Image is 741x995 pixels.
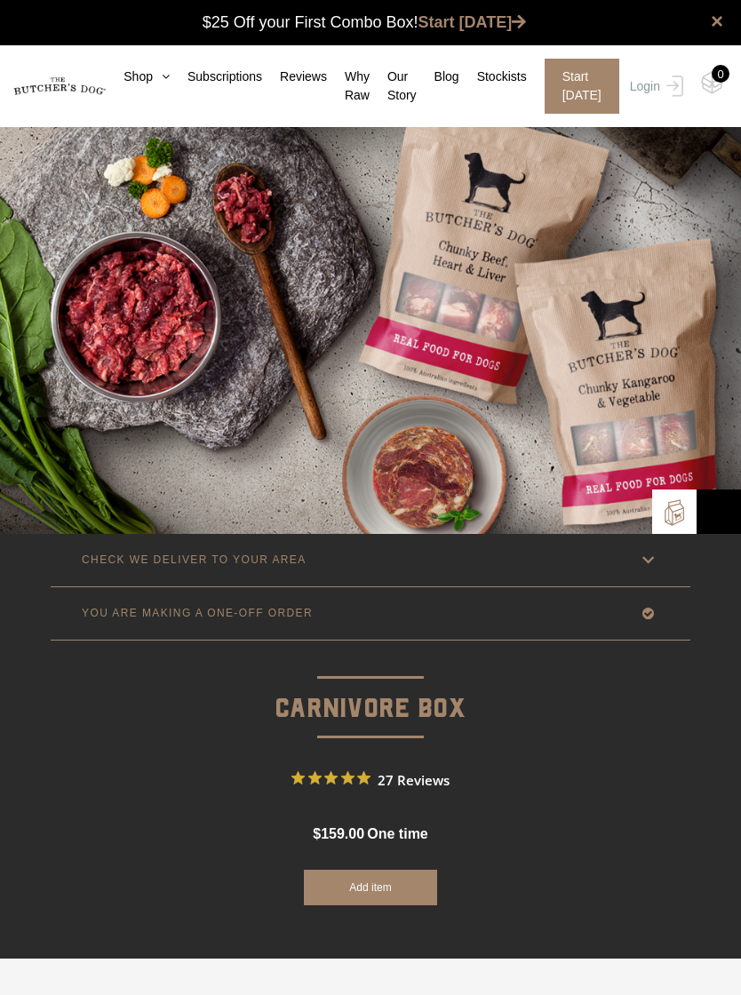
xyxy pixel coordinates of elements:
p: CHECK WE DELIVER TO YOUR AREA [82,553,307,566]
a: Our Story [370,68,417,105]
img: TBD_Cart-Empty.png [701,71,723,94]
a: Subscriptions [170,68,262,86]
p: YOU ARE MAKING A ONE-OFF ORDER [82,607,313,619]
span: 27 Reviews [378,766,450,792]
span: $ [313,826,321,841]
span: one time [367,826,427,841]
button: Add item [304,870,437,905]
a: Login [625,59,683,114]
a: Start [DATE] [527,59,625,114]
p: Carnivore Box [51,641,690,730]
a: Stockists [459,68,527,86]
img: TBD_Build-A-Box.png [661,499,688,526]
a: Reviews [262,68,327,86]
button: Rated 4.9 out of 5 stars from 27 reviews. Jump to reviews. [291,766,450,792]
span: Start [DATE] [545,59,619,114]
img: Bowl-Icon2.png [705,498,732,525]
a: CHECK WE DELIVER TO YOUR AREA [51,534,690,586]
div: 0 [712,65,729,83]
a: YOU ARE MAKING A ONE-OFF ORDER [51,587,690,640]
a: Start [DATE] [418,13,527,31]
a: Why Raw [327,68,370,105]
span: 159.00 [321,826,364,841]
a: Blog [417,68,459,86]
a: close [711,11,723,32]
a: Shop [106,68,170,86]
